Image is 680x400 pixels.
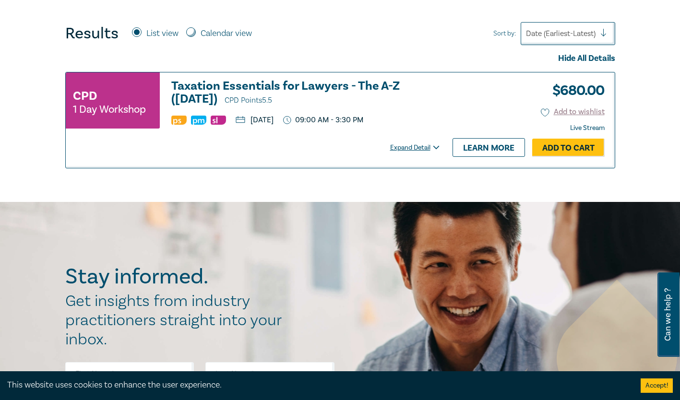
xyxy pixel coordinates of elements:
img: Substantive Law [211,116,226,125]
h3: CPD [73,87,97,105]
label: Calendar view [201,27,252,40]
input: First Name* [65,362,194,385]
div: Hide All Details [65,52,615,65]
img: Professional Skills [171,116,187,125]
span: CPD Points 5.5 [225,95,272,105]
img: Practice Management & Business Skills [191,116,206,125]
strong: Live Stream [570,124,605,132]
button: Accept cookies [641,378,673,393]
a: Taxation Essentials for Lawyers - The A-Z ([DATE]) CPD Points5.5 [171,80,432,107]
input: Sort by [526,28,528,39]
label: List view [146,27,179,40]
h4: Results [65,24,119,43]
div: Expand Detail [390,143,443,153]
p: [DATE] [236,116,274,124]
span: Can we help ? [663,278,672,351]
button: Add to wishlist [541,106,605,118]
h2: Stay informed. [65,264,292,289]
a: Add to Cart [532,139,605,157]
a: Learn more [453,138,525,156]
span: Sort by: [493,28,516,39]
h3: Taxation Essentials for Lawyers - The A-Z ([DATE]) [171,80,432,107]
div: This website uses cookies to enhance the user experience. [7,379,626,391]
input: Last Name* [205,362,334,385]
h2: Get insights from industry practitioners straight into your inbox. [65,292,292,349]
h3: $ 680.00 [545,80,605,102]
p: 09:00 AM - 3:30 PM [283,116,364,125]
small: 1 Day Workshop [73,105,146,114]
